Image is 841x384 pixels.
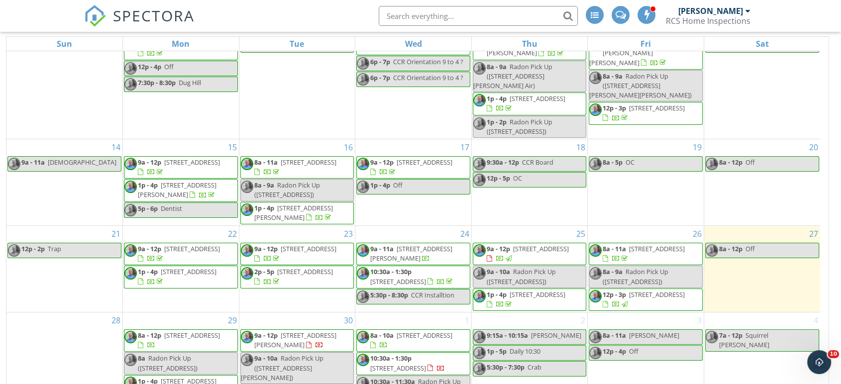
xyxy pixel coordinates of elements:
a: Go to September 15, 2025 [226,139,239,155]
span: 12p - 2p [21,244,45,253]
a: Thursday [520,37,539,51]
img: rick_photo_2.jpg [357,354,369,366]
img: rick_photo_2.jpg [241,158,253,170]
img: The Best Home Inspection Software - Spectora [84,5,106,27]
span: 9:30a - 12p [487,158,519,167]
a: 9a - 12p [STREET_ADDRESS] [473,243,587,265]
img: rick_photo_2.jpg [706,158,718,170]
span: [STREET_ADDRESS][PERSON_NAME][PERSON_NAME] [589,39,685,67]
input: Search everything... [379,6,578,26]
a: Go to September 28, 2025 [109,312,122,328]
span: 1p - 4p [370,181,390,190]
span: Dug Hill [179,78,201,87]
span: [STREET_ADDRESS] [370,364,426,373]
span: 9a - 12p [138,244,161,253]
td: Go to September 24, 2025 [355,226,472,312]
td: Go to September 13, 2025 [704,20,820,139]
span: [STREET_ADDRESS] [629,244,685,253]
a: 9a - 11a [STREET_ADDRESS][PERSON_NAME] [370,244,452,263]
a: 8a - 11a [STREET_ADDRESS] [589,243,703,265]
span: Radon Pick Up ([STREET_ADDRESS][PERSON_NAME] Air) [473,62,552,90]
span: [PERSON_NAME] [531,331,581,340]
span: 1p - 4p [138,181,158,190]
span: 1p - 2p [487,117,507,126]
a: Go to September 16, 2025 [342,139,355,155]
span: 9a - 12p [487,244,510,253]
a: Go to September 24, 2025 [458,226,471,242]
a: Go to October 2, 2025 [579,312,587,328]
img: rick_photo_2.jpg [589,158,602,170]
span: [STREET_ADDRESS] [281,158,336,167]
img: rick_photo_2.jpg [357,158,369,170]
a: Go to October 4, 2025 [812,312,820,328]
span: 1p - 4p [138,267,158,276]
img: rick_photo_2.jpg [473,62,486,75]
a: [STREET_ADDRESS][PERSON_NAME][PERSON_NAME] [589,37,703,70]
a: 8a - 11a [STREET_ADDRESS] [254,158,336,176]
a: Go to September 27, 2025 [807,226,820,242]
a: Saturday [753,37,770,51]
td: Go to September 21, 2025 [6,226,123,312]
span: 2p - 5p [254,267,274,276]
span: OC [626,158,634,167]
img: rick_photo_2.jpg [8,158,20,170]
img: rick_photo_2.jpg [124,158,137,170]
img: rick_photo_2.jpg [357,181,369,193]
a: 10:30a - 1:30p [STREET_ADDRESS] [356,352,470,375]
img: rick_photo_2.jpg [473,363,486,375]
td: Go to September 19, 2025 [588,139,704,225]
span: Off [629,347,638,356]
span: [STREET_ADDRESS] [629,103,685,112]
iframe: Intercom live chat [807,350,831,374]
a: Go to September 20, 2025 [807,139,820,155]
span: Squirrel [PERSON_NAME] [719,331,769,349]
span: 8a - 5p [603,158,623,167]
img: rick_photo_2.jpg [706,331,718,343]
img: rick_photo_2.jpg [589,244,602,257]
span: [STREET_ADDRESS][PERSON_NAME] [370,244,452,263]
span: [DEMOGRAPHIC_DATA] [48,158,116,167]
span: 1p - 4p [487,94,507,103]
a: SPECTORA [84,13,195,34]
a: Sunday [55,37,74,51]
img: rick_photo_2.jpg [473,290,486,302]
span: 1p - 4p [254,203,274,212]
img: rick_photo_2.jpg [589,267,602,280]
span: [STREET_ADDRESS] [510,94,565,103]
a: 9a - 12p [STREET_ADDRESS] [356,156,470,179]
span: 12p - 4p [603,347,626,356]
a: Go to October 1, 2025 [463,312,471,328]
span: 5:30p - 7:30p [487,363,525,372]
td: Go to September 17, 2025 [355,139,472,225]
img: rick_photo_2.jpg [8,244,20,257]
span: [STREET_ADDRESS][PERSON_NAME] [254,331,336,349]
div: [PERSON_NAME] [678,6,743,16]
span: [STREET_ADDRESS] [164,158,220,167]
span: 9:15a - 10:15a [487,331,528,340]
span: CCR Orientation 9 to 4 ? [393,57,463,66]
span: 6p - 7p [370,57,390,66]
img: rick_photo_2.jpg [473,267,486,280]
img: rick_photo_2.jpg [589,290,602,302]
span: Off [745,244,755,253]
a: 1p - 4p [STREET_ADDRESS][PERSON_NAME] [124,179,238,201]
span: 5p - 6p [138,204,158,213]
a: Monday [170,37,192,51]
span: [STREET_ADDRESS] [164,244,220,253]
a: 1p - 4p [STREET_ADDRESS] [487,290,565,308]
a: 9a - 12p [STREET_ADDRESS] [138,244,220,263]
img: rick_photo_2.jpg [124,204,137,216]
span: 6p - 7p [370,73,390,82]
span: 5:30p - 8:30p [370,290,408,299]
a: Wednesday [403,37,423,51]
span: Off [745,158,755,167]
td: Go to September 10, 2025 [355,20,472,139]
span: 1p - 4p [487,290,507,299]
span: 8a - 12p [138,331,161,340]
span: 10 [828,350,839,358]
span: Radon Pick Up ([STREET_ADDRESS]) [254,181,320,199]
a: 1p - 4p [STREET_ADDRESS] [124,266,238,288]
span: Trap [48,244,61,253]
span: [STREET_ADDRESS] [164,331,220,340]
a: 8a - 11a [STREET_ADDRESS] [240,156,354,179]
